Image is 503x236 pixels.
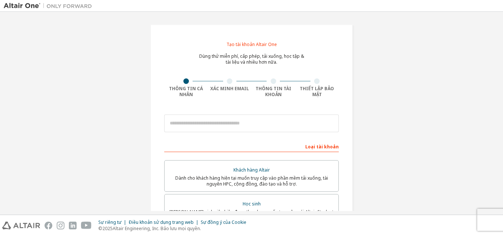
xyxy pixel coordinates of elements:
[169,209,334,221] font: [PERSON_NAME] sinh viên hiện đang theo học muốn truy cập gói Altair Student Edition miễn phí và t...
[300,85,334,98] font: Thiết lập bảo mật
[45,222,52,229] img: facebook.svg
[69,222,77,229] img: linkedin.svg
[243,201,261,207] font: Học sinh
[98,219,122,225] font: Sự riêng tư
[233,167,270,173] font: Khách hàng Altair
[201,219,246,225] font: Sự đồng ý của Cookie
[226,41,277,47] font: Tạo tài khoản Altair One
[169,85,203,98] font: Thông tin cá nhân
[305,144,339,150] font: Loại tài khoản
[175,175,328,187] font: Dành cho khách hàng hiện tại muốn truy cập vào phần mềm tải xuống, tài nguyên HPC, cộng đồng, đào...
[57,222,64,229] img: instagram.svg
[226,59,277,65] font: tài liệu và nhiều hơn nữa.
[81,222,92,229] img: youtube.svg
[129,219,194,225] font: Điều khoản sử dụng trang web
[2,222,40,229] img: altair_logo.svg
[210,85,249,92] font: Xác minh Email
[4,2,96,10] img: Altair One
[113,225,201,232] font: Altair Engineering, Inc. Bảo lưu mọi quyền.
[98,225,102,232] font: ©
[199,53,304,59] font: Dùng thử miễn phí, cấp phép, tải xuống, học tập &
[102,225,113,232] font: 2025
[256,85,291,98] font: Thông tin tài khoản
